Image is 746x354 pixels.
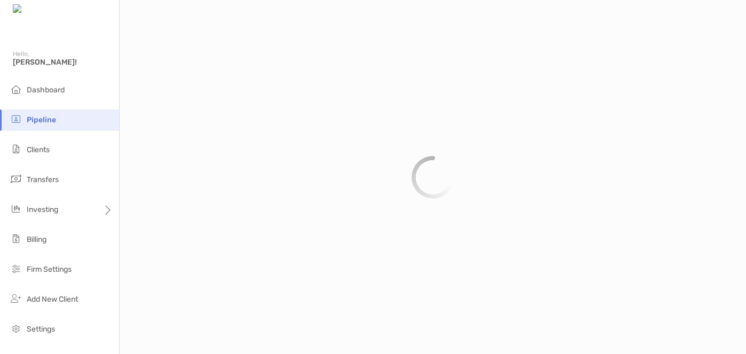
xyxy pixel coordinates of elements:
span: Firm Settings [27,265,72,274]
img: Zoe Logo [13,4,58,14]
img: transfers icon [10,172,22,185]
span: [PERSON_NAME]! [13,58,113,67]
img: pipeline icon [10,113,22,125]
img: add_new_client icon [10,292,22,305]
span: Investing [27,205,58,214]
img: dashboard icon [10,83,22,96]
span: Transfers [27,175,59,184]
span: Pipeline [27,115,56,124]
img: investing icon [10,202,22,215]
img: settings icon [10,322,22,335]
span: Billing [27,235,46,244]
span: Dashboard [27,85,65,95]
span: Clients [27,145,50,154]
img: billing icon [10,232,22,245]
span: Settings [27,325,55,334]
img: clients icon [10,143,22,155]
img: firm-settings icon [10,262,22,275]
span: Add New Client [27,295,78,304]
